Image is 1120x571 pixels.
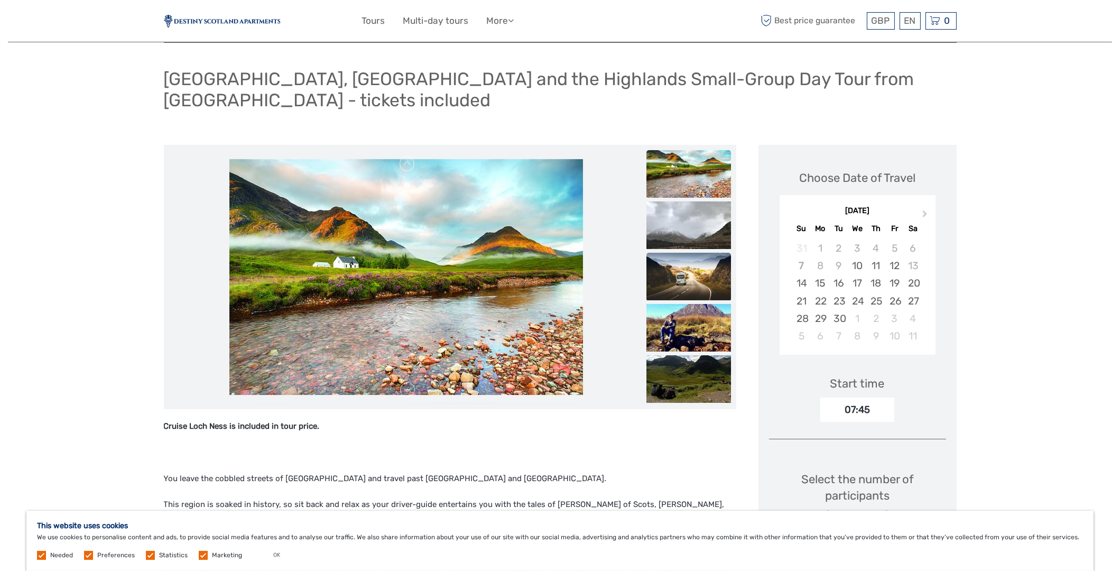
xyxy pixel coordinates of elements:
img: 1d88754f50f2419ba5fb04619389c941_slider_thumbnail.jpeg [646,253,731,300]
div: Choose Sunday, September 14th, 2025 [792,274,811,292]
label: Marketing [212,551,242,560]
div: Choose Thursday, October 9th, 2025 [867,327,885,345]
div: Choose Tuesday, September 23rd, 2025 [829,292,848,310]
div: Not available Sunday, September 7th, 2025 [792,257,811,274]
p: You leave the cobbled streets of [GEOGRAPHIC_DATA] and travel past [GEOGRAPHIC_DATA] and [GEOGRAP... [164,472,736,486]
div: Choose Sunday, September 28th, 2025 [792,310,811,327]
div: Choose Monday, September 29th, 2025 [811,310,829,327]
img: 12384dc342ab4d49ab9bc018e6577b95_slider_thumbnail.jpg [646,355,731,403]
div: Choose Saturday, September 27th, 2025 [904,292,922,310]
img: 2ad7da491b114816b74aaedaacd3d77e_slider_thumbnail.jpg [646,201,731,249]
div: Choose Thursday, September 11th, 2025 [867,257,885,274]
h5: This website uses cookies [37,521,1083,530]
div: [DATE] [780,206,936,217]
div: Choose Tuesday, September 16th, 2025 [829,274,848,292]
div: Choose Monday, September 15th, 2025 [811,274,829,292]
div: Choose Wednesday, September 24th, 2025 [848,292,866,310]
div: (min. 1 participant) [769,509,946,519]
div: Select the number of participants [769,471,946,535]
div: Choose Saturday, October 4th, 2025 [904,310,922,327]
img: 2586-5bdb998b-20c5-4af0-9f9c-ddee4a3bcf6d_logo_small.jpg [164,15,280,27]
p: We're away right now. Please check back later! [15,19,119,27]
span: Best price guarantee [758,12,864,30]
div: Not available Saturday, September 13th, 2025 [904,257,922,274]
img: 3717d3814a2f4cc2832fd20e388e07cf_slider_thumbnail.jpg [646,304,731,352]
div: Choose Monday, October 6th, 2025 [811,327,829,345]
div: Choose Friday, September 12th, 2025 [885,257,904,274]
div: Not available Saturday, September 6th, 2025 [904,240,922,257]
button: Next Month [918,208,934,225]
div: Mo [811,222,829,236]
div: Choose Friday, October 3rd, 2025 [885,310,904,327]
div: Choose Monday, September 22nd, 2025 [811,292,829,310]
div: Choose Saturday, October 11th, 2025 [904,327,922,345]
div: Choose Tuesday, October 7th, 2025 [829,327,848,345]
div: Choose Wednesday, September 17th, 2025 [848,274,866,292]
div: Choose Thursday, September 25th, 2025 [867,292,885,310]
label: Statistics [159,551,188,560]
div: Choose Sunday, September 21st, 2025 [792,292,811,310]
div: Not available Tuesday, September 2nd, 2025 [829,240,848,257]
div: Start time [830,375,885,392]
div: Choose Thursday, October 2nd, 2025 [867,310,885,327]
a: More [487,13,514,29]
label: Needed [50,551,73,560]
div: Not available Tuesday, September 9th, 2025 [829,257,848,274]
div: Th [867,222,885,236]
a: Tours [362,13,385,29]
div: Choose Wednesday, October 8th, 2025 [848,327,866,345]
strong: Cruise Loch Ness is included in tour price. [164,421,320,431]
img: 519bb816fae04c9ca3e78fdc376abc34_slider_thumbnail.jpg [646,150,731,198]
a: Multi-day tours [403,13,469,29]
div: Choose Friday, October 10th, 2025 [885,327,904,345]
label: Preferences [97,551,135,560]
div: Choose Thursday, September 18th, 2025 [867,274,885,292]
h1: [GEOGRAPHIC_DATA], [GEOGRAPHIC_DATA] and the Highlands Small-Group Day Tour from [GEOGRAPHIC_DATA... [164,68,957,111]
div: 07:45 [820,398,894,422]
div: EN [900,12,921,30]
div: Choose Wednesday, September 10th, 2025 [848,257,866,274]
div: Choose Sunday, October 5th, 2025 [792,327,811,345]
div: Sa [904,222,922,236]
div: Not available Monday, September 8th, 2025 [811,257,829,274]
div: Fr [885,222,904,236]
div: Not available Sunday, August 31st, 2025 [792,240,811,257]
div: Not available Wednesday, September 3rd, 2025 [848,240,866,257]
div: Choose Saturday, September 20th, 2025 [904,274,922,292]
div: Choose Wednesday, October 1st, 2025 [848,310,866,327]
span: GBP [872,15,890,26]
div: Not available Friday, September 5th, 2025 [885,240,904,257]
div: Not available Thursday, September 4th, 2025 [867,240,885,257]
div: month 2025-09 [783,240,932,345]
div: Tu [829,222,848,236]
div: Su [792,222,811,236]
button: OK [263,550,291,560]
div: Choose Date of Travel [799,170,915,186]
img: 519bb816fae04c9ca3e78fdc376abc34_main_slider.jpg [229,159,583,395]
div: We [848,222,866,236]
span: 0 [943,15,952,26]
div: We use cookies to personalise content and ads, to provide social media features and to analyse ou... [26,511,1094,571]
div: Not available Monday, September 1st, 2025 [811,240,829,257]
div: Choose Friday, September 19th, 2025 [885,274,904,292]
p: This region is soaked in history, so sit back and relax as your driver-guide entertains you with ... [164,498,736,525]
button: Open LiveChat chat widget [122,16,134,29]
div: Choose Friday, September 26th, 2025 [885,292,904,310]
div: Choose Tuesday, September 30th, 2025 [829,310,848,327]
